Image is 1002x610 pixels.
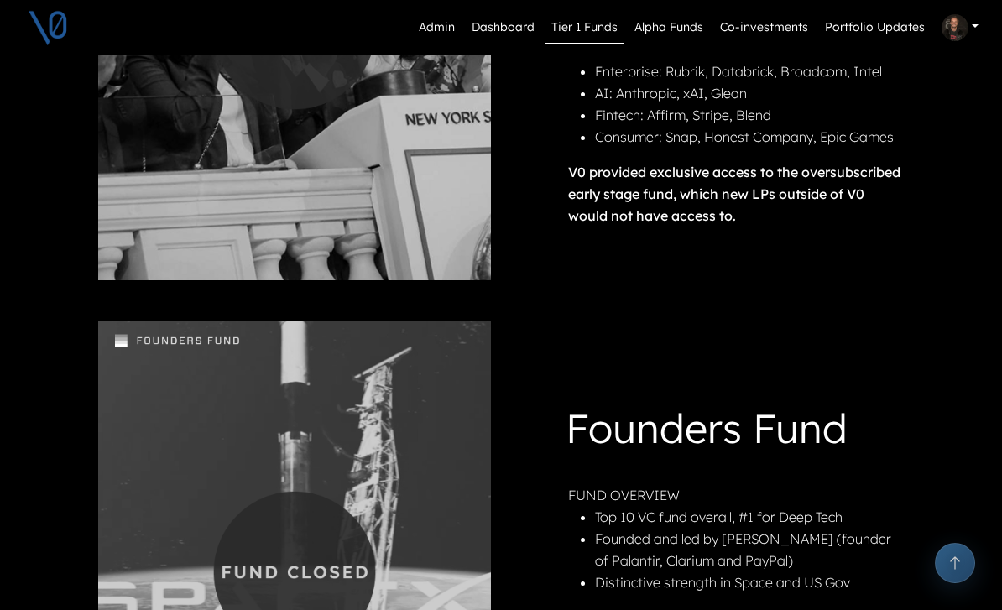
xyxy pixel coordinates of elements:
a: Co-investments [713,12,815,44]
p: FUND OVERVIEW [568,484,900,506]
img: Fund Logo [115,334,241,347]
li: AI: Anthropic, xAI, Glean [595,82,900,104]
li: Consumer: Snap, Honest Company, Epic Games [595,126,900,148]
li: Distinctive strength in Space and US Gov [595,571,900,593]
img: Profile [942,14,968,41]
li: Top 10 VC fund overall, #1 for Deep Tech [595,506,900,528]
img: V0 logo [27,7,69,49]
a: Dashboard [465,12,541,44]
li: Fintech: Affirm, Stripe, Blend [595,104,900,126]
h1: Founders Fund [566,399,900,464]
strong: V0 provided exclusive access to the oversubscribed early stage fund, which new LPs outside of V0 ... [568,164,900,224]
a: Portfolio Updates [818,12,932,44]
li: Enterprise: Rubrik, Databrick, Broadcom, Intel [595,60,900,82]
li: Founded and led by [PERSON_NAME] (founder of Palantir, Clarium and PayPal) [595,528,900,571]
a: Tier 1 Funds [545,12,624,44]
a: Admin [412,12,462,44]
a: Alpha Funds [628,12,710,44]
